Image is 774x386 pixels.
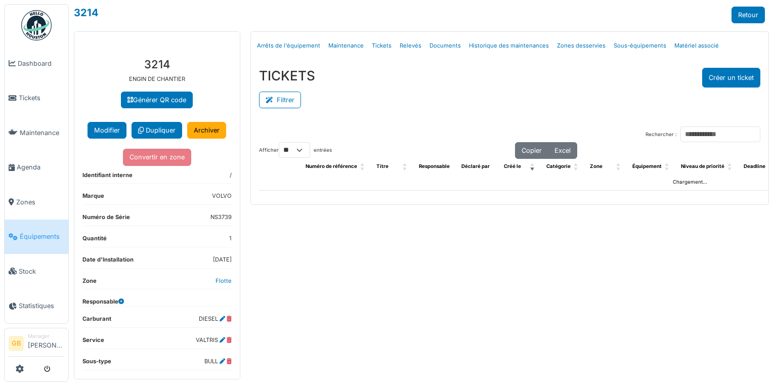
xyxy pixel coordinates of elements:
img: Badge_color-CXgf-gQk.svg [21,10,52,40]
dd: DIESEL [199,315,232,323]
span: Titre [376,163,389,169]
a: Retour [732,7,765,23]
button: Filtrer [259,92,301,108]
span: Statistiques [19,301,64,311]
button: Créer un ticket [702,68,760,88]
span: Agenda [17,162,64,172]
span: Zone [590,163,603,169]
a: Équipements [5,220,68,254]
select: Afficherentrées [279,142,310,158]
a: Maintenance [324,34,368,58]
span: Équipement: Activate to sort [665,159,671,175]
span: Créé le: Activate to remove sorting [530,159,536,175]
span: Équipement [632,163,662,169]
dt: Sous-type [82,357,111,370]
span: Catégorie [546,163,571,169]
dd: 1 [229,234,232,243]
span: Titre: Activate to sort [403,159,409,175]
a: Tickets [5,81,68,116]
span: Excel [554,147,571,154]
dt: Quantité [82,234,107,247]
span: Numéro de référence: Activate to sort [360,159,366,175]
button: Copier [515,142,548,159]
span: Niveau de priorité: Activate to sort [727,159,734,175]
span: Copier [522,147,542,154]
span: Zone: Activate to sort [616,159,622,175]
p: ENGIN DE CHANTIER [82,75,232,83]
a: Documents [425,34,465,58]
h3: 3214 [82,58,232,71]
span: Équipements [20,232,64,241]
button: Modifier [88,122,126,139]
label: Afficher entrées [259,142,332,158]
a: Historique des maintenances [465,34,553,58]
dt: Identifiant interne [82,171,133,184]
dd: VOLVO [212,192,232,200]
a: Dashboard [5,46,68,81]
a: Zones desservies [553,34,610,58]
span: Niveau de priorité [681,163,724,169]
a: Agenda [5,150,68,185]
a: Matériel associé [670,34,723,58]
a: Arrêts de l'équipement [253,34,324,58]
dt: Carburant [82,315,111,327]
span: Catégorie: Activate to sort [574,159,580,175]
dd: [DATE] [213,255,232,264]
span: Créé le [504,163,521,169]
dd: / [230,171,232,180]
dt: Date d'Installation [82,255,134,268]
a: Statistiques [5,289,68,324]
a: Maintenance [5,115,68,150]
li: [PERSON_NAME] [28,332,64,354]
a: Stock [5,254,68,289]
a: Générer QR code [121,92,193,108]
button: Excel [548,142,577,159]
span: Zones [16,197,64,207]
span: Responsable [419,163,450,169]
span: Dashboard [18,59,64,68]
li: GB [9,336,24,351]
a: Dupliquer [132,122,182,139]
a: Tickets [368,34,396,58]
a: GB Manager[PERSON_NAME] [9,332,64,357]
a: Zones [5,185,68,220]
dt: Service [82,336,104,349]
span: Numéro de référence [306,163,357,169]
h3: TICKETS [259,68,315,83]
span: Stock [19,267,64,276]
dd: BULL [204,357,232,366]
div: Manager [28,332,64,340]
span: Tickets [19,93,64,103]
dt: Marque [82,192,104,204]
a: Flotte [216,277,232,284]
dd: VALTRIS [196,336,232,345]
span: Maintenance [20,128,64,138]
dd: NS3739 [210,213,232,222]
a: Archiver [187,122,226,139]
dt: Numéro de Série [82,213,130,226]
a: Relevés [396,34,425,58]
dt: Responsable [82,297,124,306]
a: 3214 [74,7,99,19]
span: Déclaré par [461,163,490,169]
span: Deadline [744,163,765,169]
label: Rechercher : [646,131,677,139]
a: Sous-équipements [610,34,670,58]
dt: Zone [82,277,97,289]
